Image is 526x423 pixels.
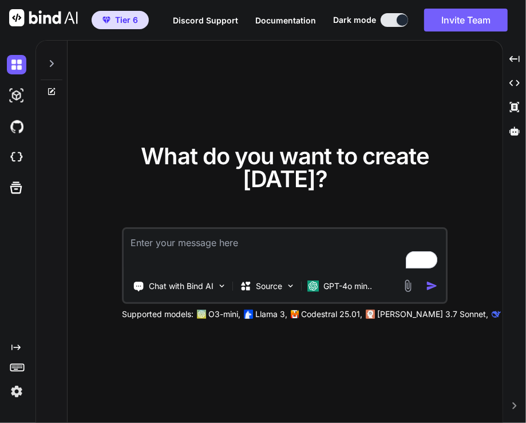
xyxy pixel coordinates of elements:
[377,309,488,320] p: [PERSON_NAME] 3.7 Sonnet,
[92,11,149,29] button: premiumTier 6
[102,17,110,23] img: premium
[217,281,227,291] img: Pick Tools
[149,280,213,292] p: Chat with Bind AI
[7,148,26,167] img: cloudideIcon
[255,14,316,26] button: Documentation
[402,279,415,292] img: attachment
[7,55,26,74] img: darkChat
[426,280,438,292] img: icon
[307,280,319,292] img: GPT-4o mini
[256,280,282,292] p: Source
[173,15,238,25] span: Discord Support
[366,310,375,319] img: claude
[301,309,362,320] p: Codestral 25.01,
[115,14,138,26] span: Tier 6
[7,382,26,401] img: settings
[286,281,295,291] img: Pick Models
[7,117,26,136] img: githubDark
[9,9,78,26] img: Bind AI
[197,310,206,319] img: GPT-4
[244,310,253,319] img: Llama2
[7,86,26,105] img: darkAi-studio
[255,15,316,25] span: Documentation
[208,309,240,320] p: O3-mini,
[173,14,238,26] button: Discord Support
[141,142,429,193] span: What do you want to create [DATE]?
[424,9,508,31] button: Invite Team
[291,310,299,318] img: Mistral-AI
[255,309,287,320] p: Llama 3,
[333,14,376,26] span: Dark mode
[124,229,446,271] textarea: To enrich screen reader interactions, please activate Accessibility in Grammarly extension settings
[492,310,501,319] img: claude
[122,309,193,320] p: Supported models:
[323,280,372,292] p: GPT-4o min..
